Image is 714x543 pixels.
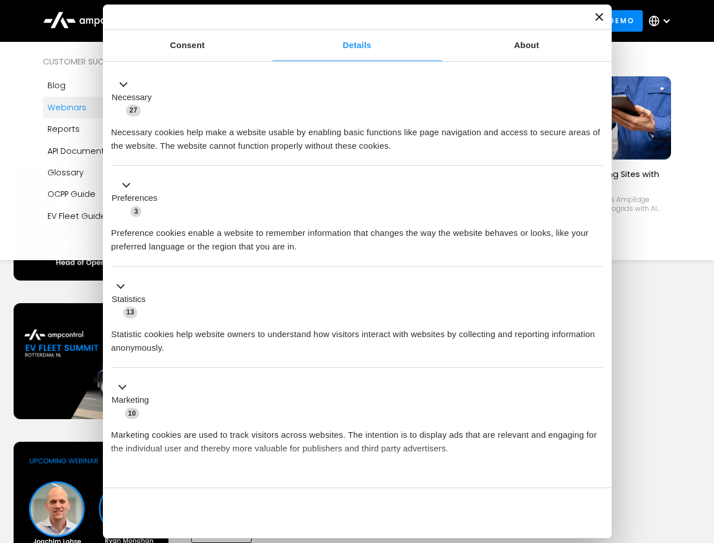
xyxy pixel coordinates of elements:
label: Necessary [112,91,152,104]
div: Glossary [47,166,84,179]
a: Blog [43,75,183,96]
a: EV Fleet Guide [43,205,183,227]
div: API Documentation [47,145,126,157]
button: Necessary (27) [111,77,159,117]
div: Blog [47,79,66,92]
a: Details [272,30,442,61]
span: 10 [125,408,140,419]
span: 13 [123,307,138,318]
button: Unclassified (2) [111,481,204,495]
label: Statistics [112,293,146,306]
button: Statistics (13) [111,279,153,319]
span: 3 [131,206,141,217]
button: Preferences (3) [111,179,165,218]
button: Close banner [595,13,603,21]
div: Preference cookies enable a website to remember information that changes the way the website beha... [111,218,603,253]
div: Statistic cookies help website owners to understand how visitors interact with websites by collec... [111,319,603,355]
label: Preferences [112,192,158,205]
div: Customer success [43,55,183,68]
a: Webinars [43,97,183,118]
a: Consent [103,30,272,61]
div: EV Fleet Guide [47,210,106,222]
span: 27 [126,105,141,116]
button: Marketing (10) [111,381,156,420]
a: API Documentation [43,140,183,162]
div: Webinars [47,101,86,114]
a: Glossary [43,162,183,183]
div: Necessary cookies help make a website usable by enabling basic functions like page navigation and... [111,117,603,153]
a: OCPP Guide [43,183,183,205]
label: Marketing [112,394,149,407]
span: 2 [187,483,197,494]
button: Okay [440,497,603,529]
a: Reports [43,118,183,140]
div: Marketing cookies are used to track visitors across websites. The intention is to display ads tha... [111,420,603,455]
div: OCPP Guide [47,188,96,200]
div: Reports [47,123,80,135]
a: About [442,30,612,61]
